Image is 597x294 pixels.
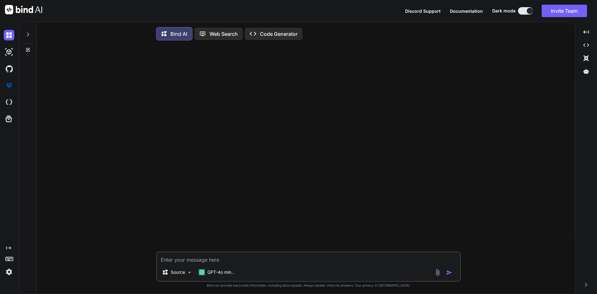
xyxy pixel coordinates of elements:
[4,267,14,277] img: settings
[4,47,14,57] img: darkAi-studio
[210,30,238,38] p: Web Search
[156,283,461,288] p: Bind can provide inaccurate information, including about people. Always double-check its answers....
[542,5,587,17] button: Invite Team
[4,30,14,40] img: darkChat
[4,63,14,74] img: githubDark
[5,5,42,14] img: Bind AI
[187,270,192,275] img: Pick Models
[260,30,298,38] p: Code Generator
[450,8,483,14] button: Documentation
[405,8,441,14] button: Discord Support
[199,269,205,275] img: GPT-4o mini
[434,269,441,276] img: attachment
[4,97,14,108] img: cloudideIcon
[492,8,516,14] span: Dark mode
[207,269,234,275] p: GPT-4o min..
[170,30,187,38] p: Bind AI
[446,269,452,276] img: icon
[4,80,14,91] img: premium
[171,269,185,275] p: Source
